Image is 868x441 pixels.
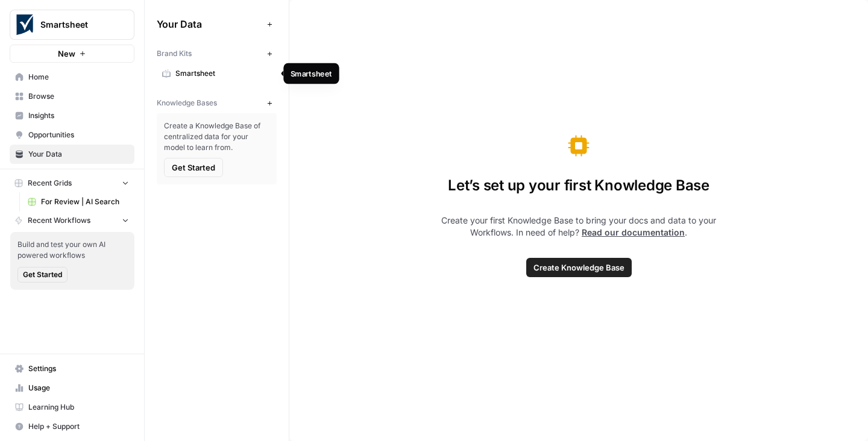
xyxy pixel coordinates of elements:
[172,161,215,174] span: Get Started
[28,215,90,226] span: Recent Workflows
[10,87,134,106] a: Browse
[22,192,134,211] a: For Review | AI Search
[164,158,223,177] button: Get Started
[28,402,129,413] span: Learning Hub
[533,261,624,274] span: Create Knowledge Base
[14,14,36,36] img: Smartsheet Logo
[157,64,277,83] a: Smartsheet
[10,398,134,417] a: Learning Hub
[10,45,134,63] button: New
[10,378,134,398] a: Usage
[28,72,129,83] span: Home
[28,363,129,374] span: Settings
[10,125,134,145] a: Opportunities
[28,130,129,140] span: Opportunities
[157,17,262,31] span: Your Data
[28,91,129,102] span: Browse
[17,267,68,283] button: Get Started
[17,239,127,261] span: Build and test your own AI powered workflows
[10,174,134,192] button: Recent Grids
[10,10,134,40] button: Workspace: Smartsheet
[41,196,129,207] span: For Review | AI Search
[28,110,129,121] span: Insights
[582,227,685,237] a: Read our documentation
[28,178,72,189] span: Recent Grids
[164,120,269,153] span: Create a Knowledge Base of centralized data for your model to learn from.
[526,258,632,277] button: Create Knowledge Base
[23,269,62,280] span: Get Started
[40,19,113,31] span: Smartsheet
[424,214,733,239] span: Create your first Knowledge Base to bring your docs and data to your Workflows. In need of help? .
[58,48,75,60] span: New
[157,48,192,59] span: Brand Kits
[10,417,134,436] button: Help + Support
[157,98,217,108] span: Knowledge Bases
[175,68,271,79] span: Smartsheet
[28,149,129,160] span: Your Data
[10,359,134,378] a: Settings
[28,383,129,393] span: Usage
[10,106,134,125] a: Insights
[448,176,709,195] span: Let’s set up your first Knowledge Base
[10,145,134,164] a: Your Data
[10,67,134,87] a: Home
[10,211,134,230] button: Recent Workflows
[28,421,129,432] span: Help + Support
